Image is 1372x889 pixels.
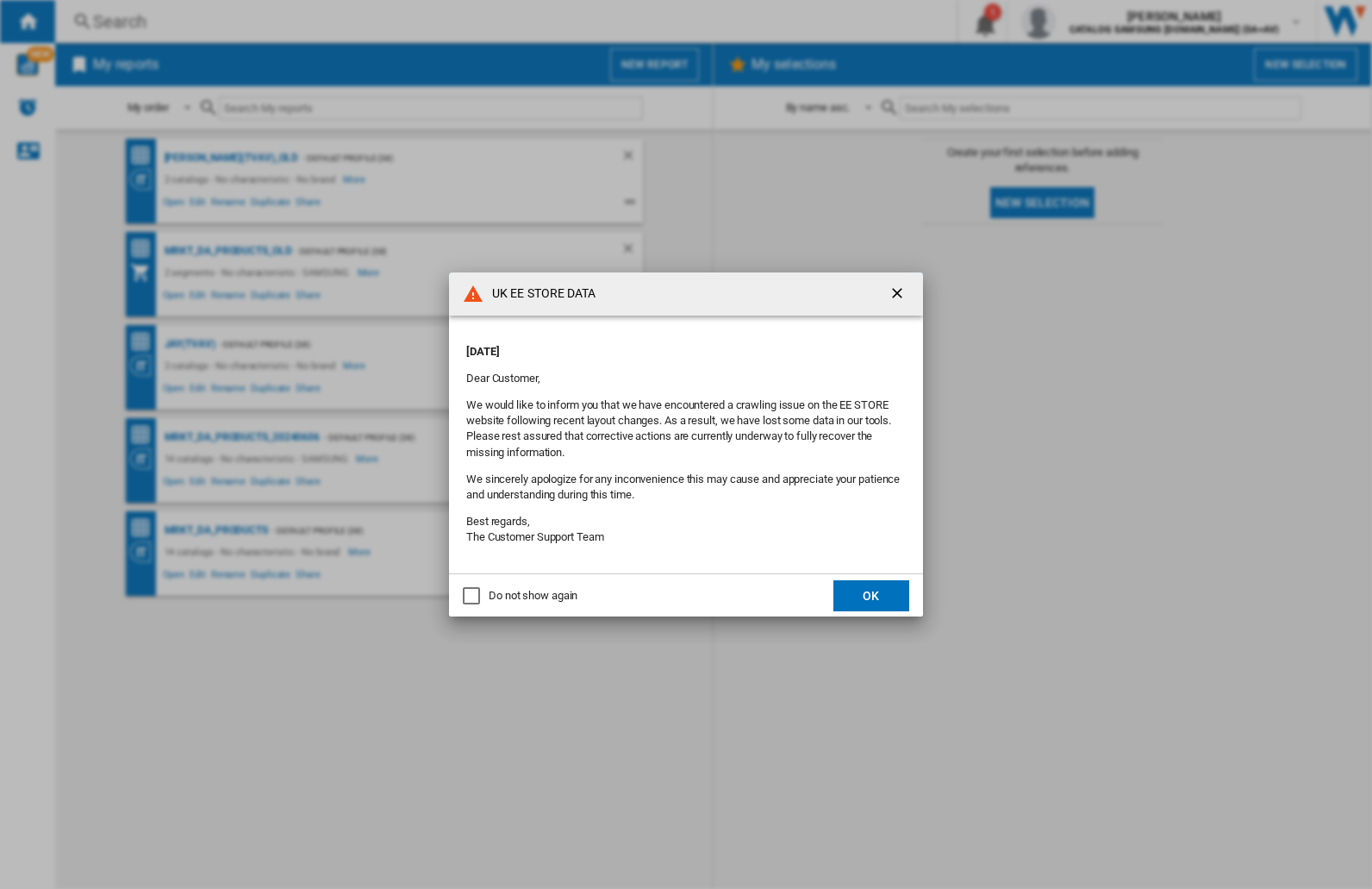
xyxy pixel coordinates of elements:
[466,514,906,545] p: Best regards, The Customer Support Team
[466,472,906,503] p: We sincerely apologize for any inconvenience this may cause and appreciate your patience and unde...
[489,588,577,604] div: Do not show again
[889,285,909,305] ng-md-icon: getI18NText('BUTTONS.CLOSE_DIALOG')
[466,398,906,460] p: We would like to inform you that we have encountered a crawling issue on the EE STORE website fol...
[483,285,596,303] h4: UK EE STORE DATA
[833,580,909,611] button: OK
[882,277,916,311] button: getI18NText('BUTTONS.CLOSE_DIALOG')
[466,345,499,358] strong: [DATE]
[463,588,577,604] md-checkbox: Do not show again
[466,371,906,386] p: Dear Customer,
